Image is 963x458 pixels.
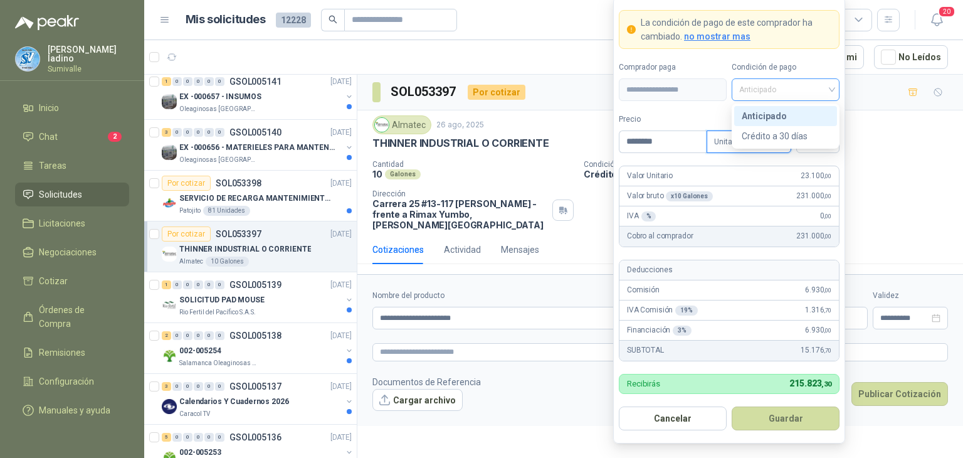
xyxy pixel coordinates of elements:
[204,382,214,391] div: 0
[789,378,831,388] span: 215.823
[627,284,660,296] p: Comisión
[194,331,203,340] div: 0
[39,303,117,331] span: Órdenes de Compra
[179,396,289,408] p: Calendarios Y Cuadernos 2026
[742,109,829,123] div: Anticipado
[206,257,249,267] div: 10 Galones
[216,230,261,238] p: SOL053397
[162,433,171,442] div: 5
[162,331,171,340] div: 2
[144,221,357,272] a: Por cotizarSOL053397[DATE] Company LogoTHINNER INDUSTRIAL O CORRIENTEAlmatec10 Galones
[584,160,958,169] p: Condición de pago
[673,326,692,336] div: 3 %
[183,280,192,289] div: 0
[627,380,660,388] p: Recibirás
[732,61,839,73] label: Condición de pago
[734,126,837,146] div: Crédito a 30 días
[215,77,224,86] div: 0
[48,45,129,63] p: [PERSON_NAME] ladino
[372,198,547,230] p: Carrera 25 #13-117 [PERSON_NAME] - frente a Rimax Yumbo , [PERSON_NAME][GEOGRAPHIC_DATA]
[330,228,352,240] p: [DATE]
[39,403,110,417] span: Manuales y ayuda
[619,407,727,430] button: Cancelar
[627,210,656,222] p: IVA
[675,306,698,316] div: 19 %
[215,128,224,137] div: 0
[801,170,831,182] span: 23.100
[215,433,224,442] div: 0
[172,77,182,86] div: 0
[172,331,182,340] div: 0
[162,125,354,165] a: 3 0 0 0 0 0 GSOL005140[DATE] Company LogoEX -000656 - MATERIELES PARA MANTENIMIENTO MECANICOleagi...
[162,297,177,312] img: Company Logo
[108,132,122,142] span: 2
[162,176,211,191] div: Por cotizar
[15,125,129,149] a: Chat2
[372,189,547,198] p: Dirección
[805,304,831,316] span: 1.316
[162,145,177,160] img: Company Logo
[824,287,831,294] span: ,00
[194,128,203,137] div: 0
[16,47,39,71] img: Company Logo
[216,179,261,188] p: SOL053398
[627,304,698,316] p: IVA Comisión
[162,399,177,414] img: Company Logo
[796,190,831,202] span: 231.000
[172,382,182,391] div: 0
[162,348,177,363] img: Company Logo
[627,324,692,336] p: Financiación
[179,193,335,205] p: SERVICIO DE RECARGA MANTENIMIENTO Y PRESTAMOS DE EXTINTORES
[183,77,192,86] div: 0
[179,91,261,103] p: EX -000657 - INSUMOS
[144,171,357,221] a: Por cotizarSOL053398[DATE] Company LogoSERVICIO DE RECARGA MANTENIMIENTO Y PRESTAMOS DE EXTINTORE...
[204,331,214,340] div: 0
[627,344,664,356] p: SUBTOTAL
[162,280,171,289] div: 1
[179,155,258,165] p: Oleaginosas [GEOGRAPHIC_DATA][PERSON_NAME]
[162,277,354,317] a: 1 0 0 0 0 0 GSOL005139[DATE] Company LogoSOLICITUD PAD MOUSERio Fertil del Pacífico S.A.S.
[444,243,481,257] div: Actividad
[15,15,79,30] img: Logo peakr
[179,345,221,357] p: 002-005254
[372,243,424,257] div: Cotizaciones
[203,206,250,216] div: 81 Unidades
[684,31,750,41] span: no mostrar mas
[641,211,656,221] div: %
[194,77,203,86] div: 0
[162,74,354,114] a: 1 0 0 0 0 0 GSOL005141[DATE] Company LogoEX -000657 - INSUMOSOleaginosas [GEOGRAPHIC_DATA][PERSON...
[805,324,831,336] span: 6.930
[938,6,955,18] span: 20
[162,382,171,391] div: 3
[666,191,713,201] div: x 10 Galones
[39,159,66,173] span: Tareas
[229,280,282,289] p: GSOL005139
[375,118,389,132] img: Company Logo
[186,11,266,29] h1: Mis solicitudes
[330,432,352,444] p: [DATE]
[229,331,282,340] p: GSOL005138
[714,132,784,151] span: Unitario
[39,101,59,115] span: Inicio
[39,216,85,230] span: Licitaciones
[179,142,335,154] p: EX -000656 - MATERIELES PARA MANTENIMIENTO MECANIC
[39,274,68,288] span: Cotizar
[15,341,129,365] a: Remisiones
[39,245,97,259] span: Negociaciones
[215,382,224,391] div: 0
[330,330,352,342] p: [DATE]
[330,76,352,88] p: [DATE]
[172,128,182,137] div: 0
[391,82,458,102] h3: SOL053397
[162,379,354,419] a: 3 0 0 0 0 0 GSOL005137[DATE] Company LogoCalendarios Y Cuadernos 2026Caracol TV
[229,77,282,86] p: GSOL005141
[183,433,192,442] div: 0
[15,298,129,336] a: Órdenes de Compra
[39,375,94,388] span: Configuración
[179,409,210,419] p: Caracol TV
[851,382,948,406] button: Publicar Cotización
[194,382,203,391] div: 0
[194,433,203,442] div: 0
[619,61,727,73] label: Comprador paga
[15,183,129,206] a: Solicitudes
